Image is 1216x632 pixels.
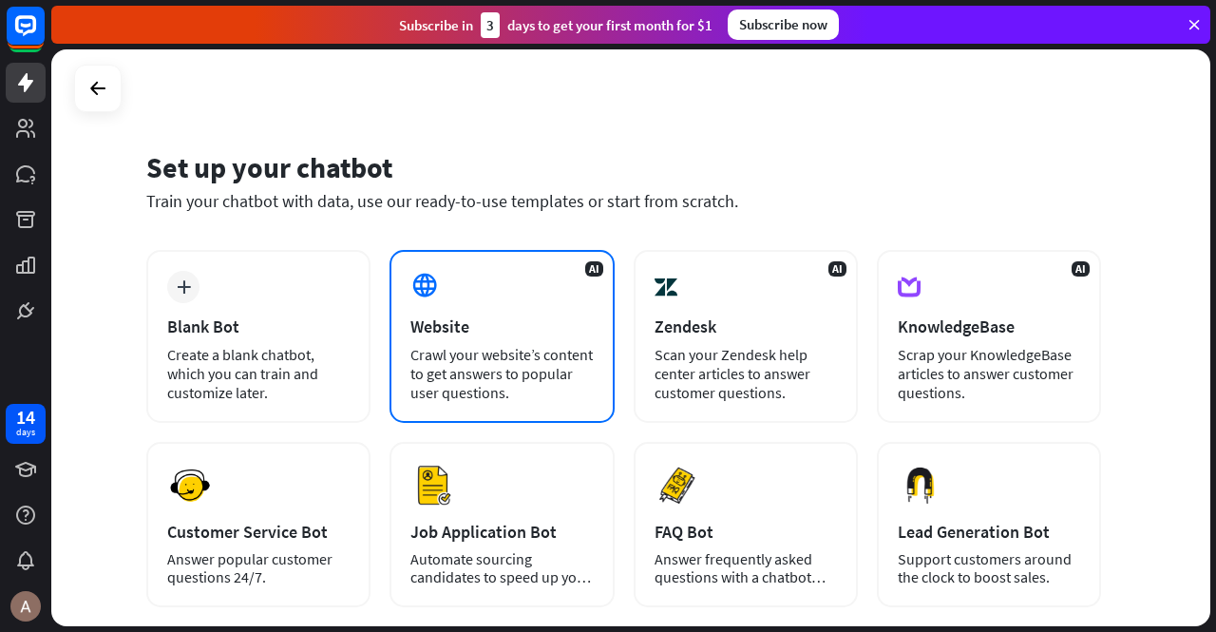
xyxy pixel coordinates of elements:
[828,261,846,277] span: AI
[898,316,1080,337] div: KnowledgeBase
[146,149,1101,185] div: Set up your chatbot
[898,521,1080,543] div: Lead Generation Bot
[655,521,837,543] div: FAQ Bot
[410,550,593,586] div: Automate sourcing candidates to speed up your hiring process.
[655,550,837,586] div: Answer frequently asked questions with a chatbot and save your time.
[16,426,35,439] div: days
[1072,261,1090,277] span: AI
[898,550,1080,586] div: Support customers around the clock to boost sales.
[728,10,839,40] div: Subscribe now
[167,550,350,586] div: Answer popular customer questions 24/7.
[167,521,350,543] div: Customer Service Bot
[410,345,593,402] div: Crawl your website’s content to get answers to popular user questions.
[6,404,46,444] a: 14 days
[177,280,191,294] i: plus
[167,345,350,402] div: Create a blank chatbot, which you can train and customize later.
[16,409,35,426] div: 14
[481,12,500,38] div: 3
[898,345,1080,402] div: Scrap your KnowledgeBase articles to answer customer questions.
[399,12,712,38] div: Subscribe in days to get your first month for $1
[410,316,593,337] div: Website
[15,8,72,65] button: Open LiveChat chat widget
[655,345,837,402] div: Scan your Zendesk help center articles to answer customer questions.
[585,261,603,277] span: AI
[410,521,593,543] div: Job Application Bot
[146,190,1101,212] div: Train your chatbot with data, use our ready-to-use templates or start from scratch.
[655,316,837,337] div: Zendesk
[167,316,350,337] div: Blank Bot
